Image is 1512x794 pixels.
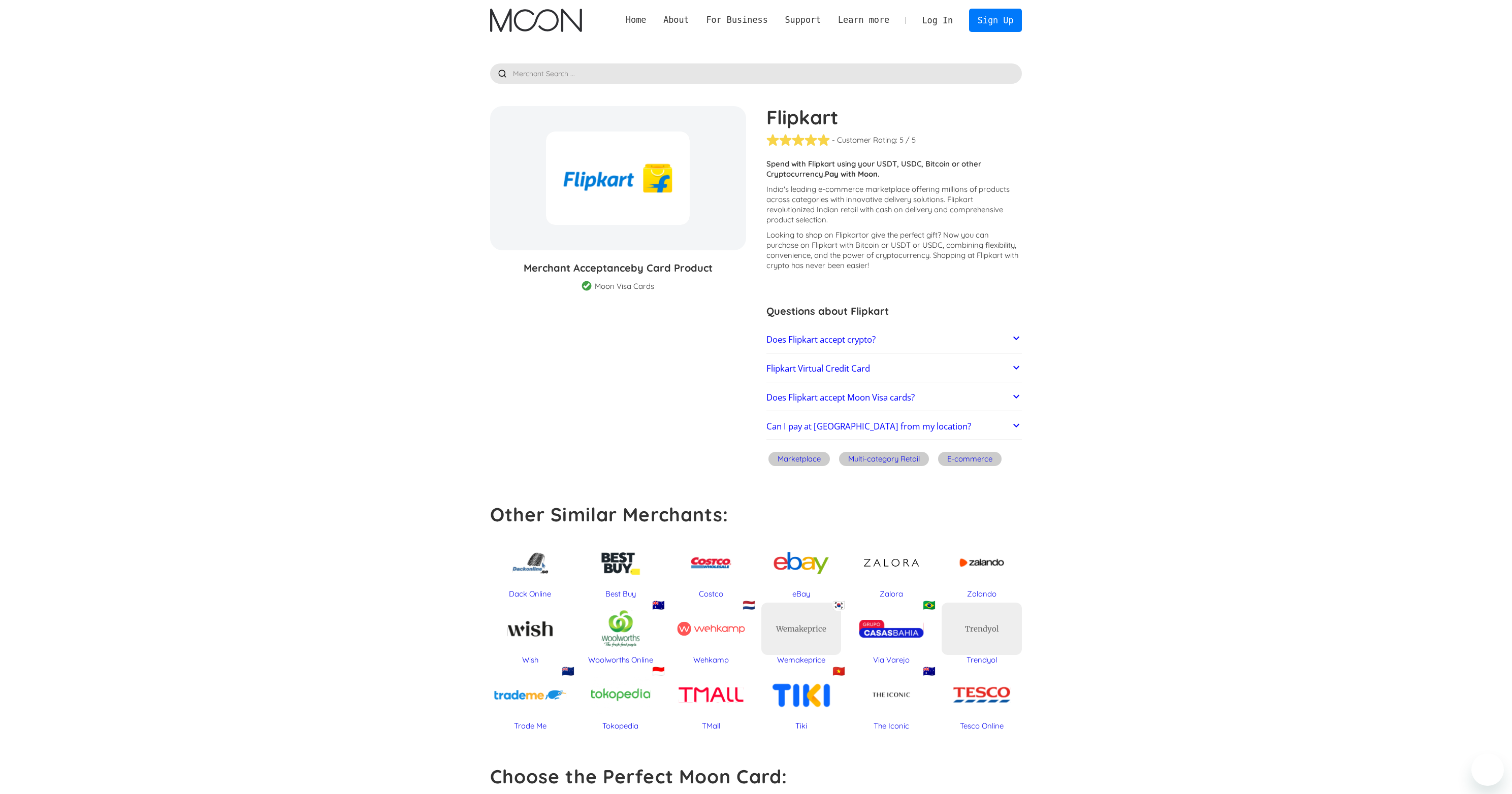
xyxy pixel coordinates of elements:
p: Spend with Flipkart using your USDT, USDC, Bitcoin or other Cryptocurrency. [766,159,1022,179]
h2: Flipkart Virtual Credit Card [766,363,870,374]
div: Dack Online [490,589,570,599]
div: Learn more [829,14,898,26]
h2: Can I pay at [GEOGRAPHIC_DATA] from my location? [766,421,971,432]
a: Can I pay at [GEOGRAPHIC_DATA] from my location? [766,416,1022,438]
div: 🇦🇺 [923,665,936,677]
div: For Business [706,14,767,26]
div: Tiki [761,721,842,731]
strong: Other Similar Merchants: [490,503,729,526]
a: Costco [671,537,751,599]
div: About [655,14,697,26]
a: Sign Up [969,9,1022,31]
a: 🇳🇱Wehkamp [671,603,751,665]
div: Trade Me [490,721,570,731]
a: home [490,9,582,32]
p: Looking to shop on Flipkart ? Now you can purchase on Flipkart with Bitcoin or USDT or USDC, comb... [766,230,1022,271]
a: 🇮🇩Tokopedia [581,669,661,731]
div: Moon Visa Cards [595,281,654,291]
a: Wish [490,603,570,665]
a: Marketplace [766,450,832,470]
a: Zalora [851,537,931,599]
strong: Choose the Perfect Moon Card: [490,765,787,788]
div: Tokopedia [581,721,661,731]
input: Merchant Search ... [490,63,1022,84]
h3: Merchant Acceptance [490,260,746,276]
a: E-commerce [936,450,1004,470]
a: 🇧🇷Via Varejo [851,603,931,665]
div: Best Buy [581,589,661,599]
div: Trendyol [965,624,999,634]
div: Support [785,14,821,26]
img: Moon Logo [490,9,582,32]
div: Wehkamp [671,655,751,665]
div: 🇧🇷 [923,599,936,611]
div: Tesco Online [942,721,1022,731]
a: TrendyolTrendyol [942,603,1022,665]
div: Trendyol [942,655,1022,665]
div: Wemakeprice [761,655,842,665]
p: India's leading e-commerce marketplace offering millions of products across categories with innov... [766,184,1022,225]
h1: Flipkart [766,106,1022,128]
div: 🇻🇳 [832,665,845,677]
div: Zalando [942,589,1022,599]
div: Wemakeprice [776,624,826,634]
div: For Business [698,14,777,26]
a: Dack Online [490,537,570,599]
strong: Pay with Moon. [825,169,880,179]
a: 🇳🇿Trade Me [490,669,570,731]
a: Does Flipkart accept Moon Visa cards? [766,387,1022,408]
div: Zalora [851,589,931,599]
div: TMall [671,721,751,731]
div: The Iconic [851,721,931,731]
div: - Customer Rating: [832,135,897,145]
span: by Card Product [631,261,713,274]
h3: Questions about Flipkart [766,304,1022,319]
iframe: Button to launch messaging window [1471,753,1504,786]
div: Learn more [838,14,889,26]
div: Via Varejo [851,655,931,665]
a: Multi-category Retail [837,450,931,470]
div: About [663,14,689,26]
a: 🇦🇺The Iconic [851,669,931,731]
a: eBay [761,537,842,599]
div: Woolworths Online [581,655,661,665]
h2: Does Flipkart accept crypto? [766,335,876,345]
div: Support [777,14,829,26]
a: Home [617,14,655,26]
div: Costco [671,589,751,599]
div: Marketplace [778,454,821,464]
a: Best Buy [581,537,661,599]
a: Log In [914,9,961,31]
div: / 5 [906,135,916,145]
a: Flipkart Virtual Credit Card [766,358,1022,379]
div: 🇦🇺 [652,599,665,611]
div: 🇮🇩 [652,665,665,677]
div: E-commerce [947,454,992,464]
div: 🇳🇱 [743,599,755,611]
span: or give the perfect gift [861,230,938,240]
div: eBay [761,589,842,599]
a: 🇦🇺Woolworths Online [581,603,661,665]
h2: Does Flipkart accept Moon Visa cards? [766,392,915,403]
div: Multi-category Retail [848,454,920,464]
a: Tesco Online [942,669,1022,731]
div: 5 [899,135,904,145]
a: Does Flipkart accept crypto? [766,329,1022,350]
div: 🇳🇿 [562,665,574,677]
a: 🇰🇷WemakepriceWemakeprice [761,603,842,665]
a: TMall [671,669,751,731]
a: 🇻🇳Tiki [761,669,842,731]
div: Wish [490,655,570,665]
a: Zalando [942,537,1022,599]
div: 🇰🇷 [832,599,845,611]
